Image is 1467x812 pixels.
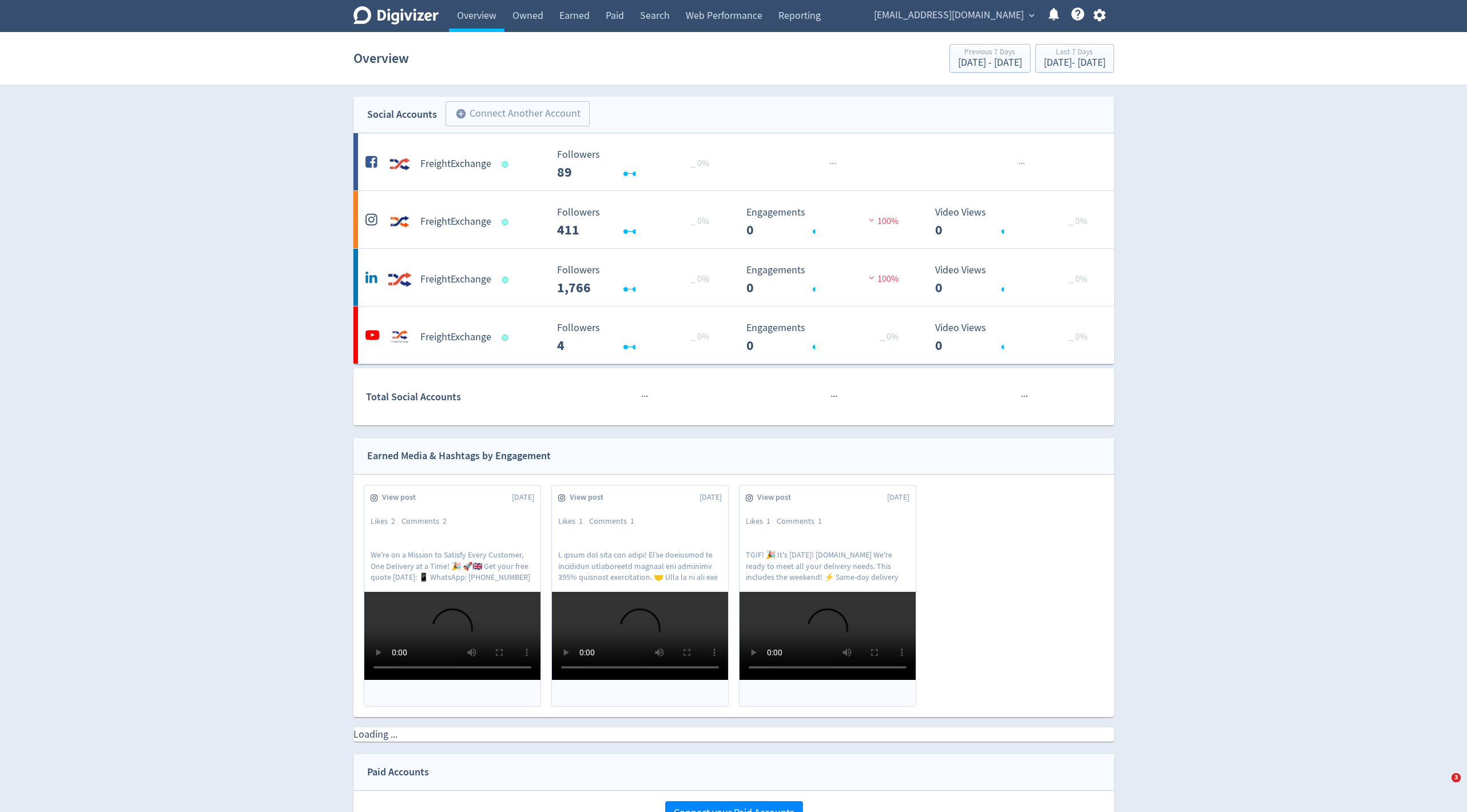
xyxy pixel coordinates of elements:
div: Comments [589,516,641,527]
div: Likes [746,516,777,527]
div: Social Accounts [367,106,437,123]
span: 100% [866,216,899,227]
iframe: Intercom live chat [1428,773,1456,801]
span: expand_more [1027,10,1037,21]
button: Connect Another Account [446,101,590,126]
div: Likes [558,516,589,527]
span: · [1023,157,1025,171]
span: [DATE] [699,492,722,503]
a: FreightExchange undefinedFreightExchange Followers --- _ 0% Followers 89 ······ [353,133,1114,190]
div: [DATE] - [DATE] [1044,58,1106,68]
div: Likes [371,516,401,527]
span: · [1021,389,1023,404]
svg: Engagements 0 [741,265,912,295]
h5: FreightExchange [420,331,491,344]
svg: Followers --- [551,207,723,237]
span: [EMAIL_ADDRESS][DOMAIN_NAME] [874,6,1024,25]
p: L ipsum dol sita con adipi! El’se doeiusmod te incididun utlaboreetd magnaal eni adminimv 395% qu... [558,550,722,582]
svg: Followers --- [551,265,723,295]
a: View post[DATE]Likes1Comments1TGIF! 🎉 It's [DATE]! [DOMAIN_NAME] We're ready to meet all your del... [740,485,916,706]
div: Paid Accounts [367,764,429,781]
svg: Video Views 0 [929,265,1101,295]
button: [EMAIL_ADDRESS][DOMAIN_NAME] [870,6,1037,25]
span: · [643,389,646,404]
h5: FreightExchange [420,273,491,286]
button: Last 7 Days[DATE]- [DATE] [1035,44,1114,73]
span: 1 [630,516,634,526]
span: · [1020,157,1023,171]
img: negative-performance.svg [866,216,877,224]
span: 2 [391,516,395,526]
span: Data last synced: 15 Sep 2025, 4:01am (AEST) [502,161,511,168]
span: · [646,389,648,404]
span: 1 [818,516,822,526]
span: [DATE] [887,492,909,503]
p: TGIF! 🎉 It's [DATE]! [DOMAIN_NAME] We're ready to meet all your delivery needs. This includes the... [746,550,909,582]
span: _ 0% [691,273,709,285]
p: We're on a Mission to Satisfy Every Customer, One Delivery at a Time! 🎉 🚀🇬🇧 Get your free quote [... [371,550,534,582]
span: Data last synced: 14 Sep 2025, 11:01pm (AEST) [502,277,511,283]
span: Data last synced: 15 Sep 2025, 3:02pm (AEST) [502,219,511,225]
div: [DATE] - [DATE] [958,58,1022,68]
div: Earned Media & Hashtags by Engagement [367,448,551,464]
img: FreightExchange undefined [388,268,411,291]
svg: Followers --- [551,323,723,353]
svg: Engagements 0 [741,207,912,237]
span: [DATE] [512,492,534,503]
button: Previous 7 Days[DATE] - [DATE] [949,44,1031,73]
span: View post [757,492,797,503]
div: Comments [777,516,828,527]
span: 1 [579,516,583,526]
span: _ 0% [880,331,899,343]
a: View post[DATE]Likes1Comments1L ipsum dol sita con adipi! El’se doeiusmod te incididun utlaboreet... [552,485,728,706]
span: · [834,157,836,171]
img: FreightExchange undefined [388,153,411,176]
span: · [835,389,837,404]
h5: FreightExchange [420,215,491,229]
h5: FreightExchange [420,157,491,171]
span: 100% [866,273,899,285]
span: _ 0% [691,331,709,343]
span: _ 0% [691,158,709,169]
span: View post [570,492,610,503]
a: FreightExchange undefinedFreightExchange Followers --- _ 0% Followers 4 Engagements 0 Engagements... [353,307,1114,364]
div: Total Social Accounts [366,389,548,405]
span: Data last synced: 15 Sep 2025, 10:02am (AEST) [502,335,511,341]
p: Loading ... [353,727,1114,742]
h1: Overview [353,40,409,77]
div: Comments [401,516,453,527]
span: add_circle [455,108,467,120]
span: 2 [443,516,447,526]
a: FreightExchange undefinedFreightExchange Followers --- _ 0% Followers 411 Engagements 0 Engagemen... [353,191,1114,248]
span: 3 [1452,773,1461,782]
span: · [829,157,832,171]
div: Last 7 Days [1044,48,1106,58]
span: _ 0% [691,216,709,227]
span: · [830,389,833,404]
span: · [832,157,834,171]
svg: Engagements 0 [741,323,912,353]
span: · [641,389,643,404]
span: · [1023,389,1025,404]
span: · [833,389,835,404]
svg: Followers --- [551,149,723,180]
span: View post [382,492,422,503]
span: · [1018,157,1020,171]
a: View post[DATE]Likes2Comments2We're on a Mission to Satisfy Every Customer, One Delivery at a Tim... [364,485,540,706]
span: _ 0% [1069,331,1087,343]
svg: Video Views 0 [929,323,1101,353]
span: 1 [766,516,770,526]
img: FreightExchange undefined [388,326,411,349]
a: FreightExchange undefinedFreightExchange Followers --- _ 0% Followers 1,766 Engagements 0 Engagem... [353,249,1114,306]
span: _ 0% [1069,273,1087,285]
img: FreightExchange undefined [388,210,411,233]
span: _ 0% [1069,216,1087,227]
a: Connect Another Account [437,103,590,126]
div: Previous 7 Days [958,48,1022,58]
svg: Video Views 0 [929,207,1101,237]
span: · [1025,389,1028,404]
img: negative-performance.svg [866,273,877,282]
